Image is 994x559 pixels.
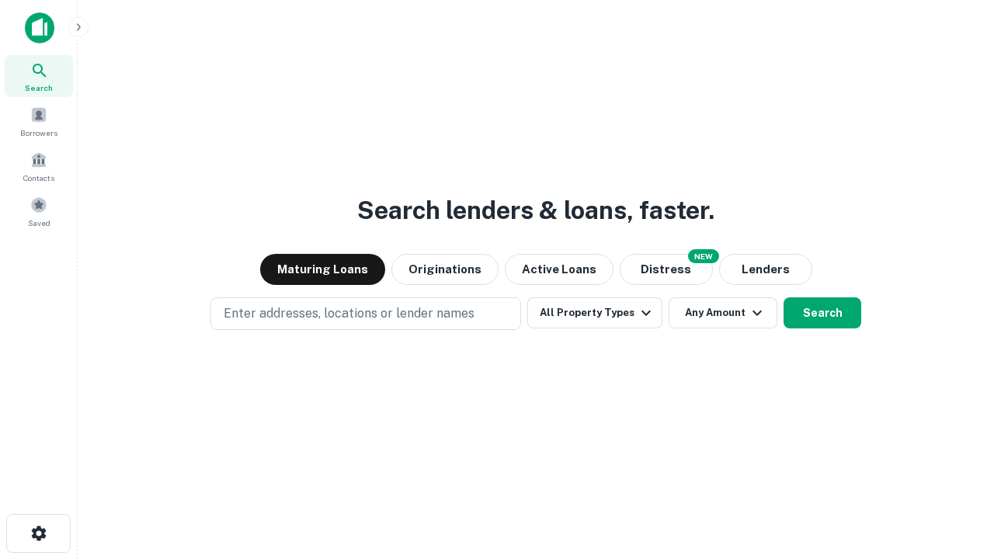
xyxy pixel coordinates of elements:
[23,172,54,184] span: Contacts
[719,254,812,285] button: Lenders
[5,190,73,232] a: Saved
[224,304,474,323] p: Enter addresses, locations or lender names
[5,100,73,142] a: Borrowers
[25,82,53,94] span: Search
[20,127,57,139] span: Borrowers
[620,254,713,285] button: Search distressed loans with lien and other non-mortgage details.
[260,254,385,285] button: Maturing Loans
[28,217,50,229] span: Saved
[688,249,719,263] div: NEW
[391,254,499,285] button: Originations
[505,254,613,285] button: Active Loans
[669,297,777,328] button: Any Amount
[5,55,73,97] a: Search
[5,145,73,187] a: Contacts
[210,297,521,330] button: Enter addresses, locations or lender names
[916,435,994,509] iframe: Chat Widget
[25,12,54,43] img: capitalize-icon.png
[784,297,861,328] button: Search
[527,297,662,328] button: All Property Types
[357,192,714,229] h3: Search lenders & loans, faster.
